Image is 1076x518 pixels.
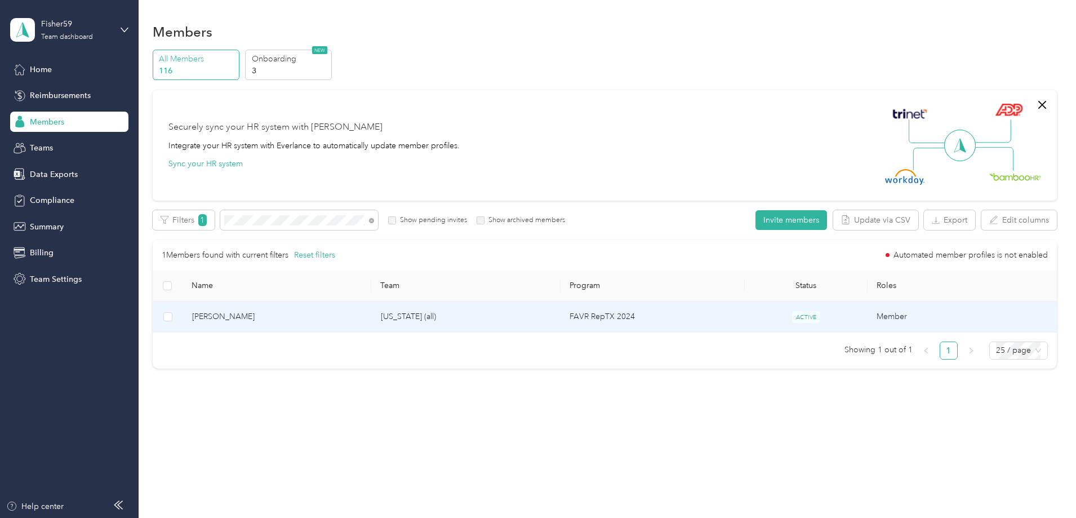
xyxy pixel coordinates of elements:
button: Export [924,210,975,230]
button: Sync your HR system [168,158,243,170]
img: Trinet [890,106,930,122]
iframe: Everlance-gr Chat Button Frame [1013,455,1076,518]
td: Texas (all) [372,302,561,333]
span: NEW [312,46,327,54]
td: Member [868,302,1056,333]
span: Showing 1 out of 1 [844,342,913,358]
p: 1 Members found with current filters [162,249,288,262]
span: left [923,347,930,354]
div: Securely sync your HR system with [PERSON_NAME] [168,121,383,134]
p: Onboarding [252,53,328,65]
button: right [962,342,980,360]
li: Next Page [962,342,980,360]
label: Show pending invites [396,215,467,225]
span: 25 / page [996,342,1041,359]
span: Name [192,281,362,290]
span: right [968,347,975,354]
div: Integrate your HR system with Everlance to automatically update member profiles. [168,140,460,152]
button: Reset filters [294,249,335,262]
th: Team [371,271,560,302]
p: All Members [159,53,235,65]
span: 1 [198,214,207,226]
li: Previous Page [917,342,935,360]
div: Page Size [989,342,1048,360]
td: William D. Coxsey [183,302,372,333]
span: Home [30,64,52,76]
h1: Members [153,26,212,38]
img: Line Left Up [909,119,948,144]
button: left [917,342,935,360]
span: ACTIVE [792,311,820,323]
button: Update via CSV [833,210,918,230]
img: ADP [995,103,1022,116]
img: Line Right Down [974,147,1013,171]
p: 116 [159,65,235,77]
span: Team Settings [30,273,82,285]
span: Teams [30,142,53,154]
td: FAVR RepTX 2024 [561,302,745,333]
span: Data Exports [30,169,78,180]
button: Help center [6,501,64,512]
label: Show archived members [484,215,565,225]
span: Members [30,116,64,128]
img: Workday [885,169,924,185]
span: Summary [30,221,64,233]
th: Status [745,271,868,302]
img: Line Right Up [972,119,1011,143]
th: Name [183,271,371,302]
p: 3 [252,65,328,77]
li: 1 [940,342,958,360]
button: Invite members [755,210,827,230]
span: Billing [30,247,54,259]
span: [PERSON_NAME] [192,311,363,323]
th: Program [561,271,745,302]
th: Roles [868,271,1057,302]
span: Automated member profiles is not enabled [893,251,1048,259]
span: Reimbursements [30,90,91,101]
a: 1 [940,342,957,359]
button: Filters1 [153,210,215,230]
img: Line Left Down [913,147,952,170]
span: Compliance [30,194,74,206]
div: Team dashboard [41,34,93,41]
div: Fisher59 [41,18,112,30]
button: Edit columns [981,210,1057,230]
img: BambooHR [989,172,1041,180]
